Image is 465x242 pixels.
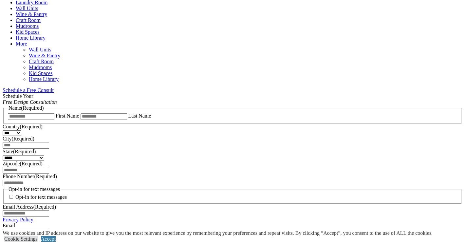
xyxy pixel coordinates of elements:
[128,113,151,119] label: Last Name
[29,53,60,58] a: Wine & Pantry
[34,174,57,179] span: (Required)
[20,124,42,129] span: (Required)
[3,136,34,141] label: City
[3,204,56,210] label: Email Address
[3,217,33,222] a: Privacy Policy
[13,149,36,154] span: (Required)
[3,161,43,166] label: Zipcode
[3,230,433,236] div: We use cookies and IP address on our website to give you the most relevant experience by remember...
[16,29,39,35] a: Kid Spaces
[29,76,59,82] a: Home Library
[8,105,45,111] legend: Name
[20,161,42,166] span: (Required)
[3,174,57,179] label: Phone Number
[12,136,34,141] span: (Required)
[16,17,41,23] a: Craft Room
[33,204,56,210] span: (Required)
[3,87,54,93] a: Schedule a Free Consult (opens a dropdown menu)
[29,59,54,64] a: Craft Room
[8,186,61,192] legend: Opt-in for text messages
[3,223,15,228] label: Email
[16,6,38,11] a: Wall Units
[3,124,43,129] label: Country
[29,70,52,76] a: Kid Spaces
[3,149,36,154] label: State
[16,35,46,41] a: Home Library
[3,93,57,105] span: Schedule Your
[21,105,44,111] span: (Required)
[4,236,38,242] a: Cookie Settings
[3,99,57,105] em: Free Design Consultation
[56,113,79,119] label: First Name
[16,11,47,17] a: Wine & Pantry
[16,23,39,29] a: Mudrooms
[16,41,27,47] a: More menu text will display only on big screen
[29,65,52,70] a: Mudrooms
[41,236,56,242] a: Accept
[29,47,51,52] a: Wall Units
[15,194,67,200] label: Opt-in for text messages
